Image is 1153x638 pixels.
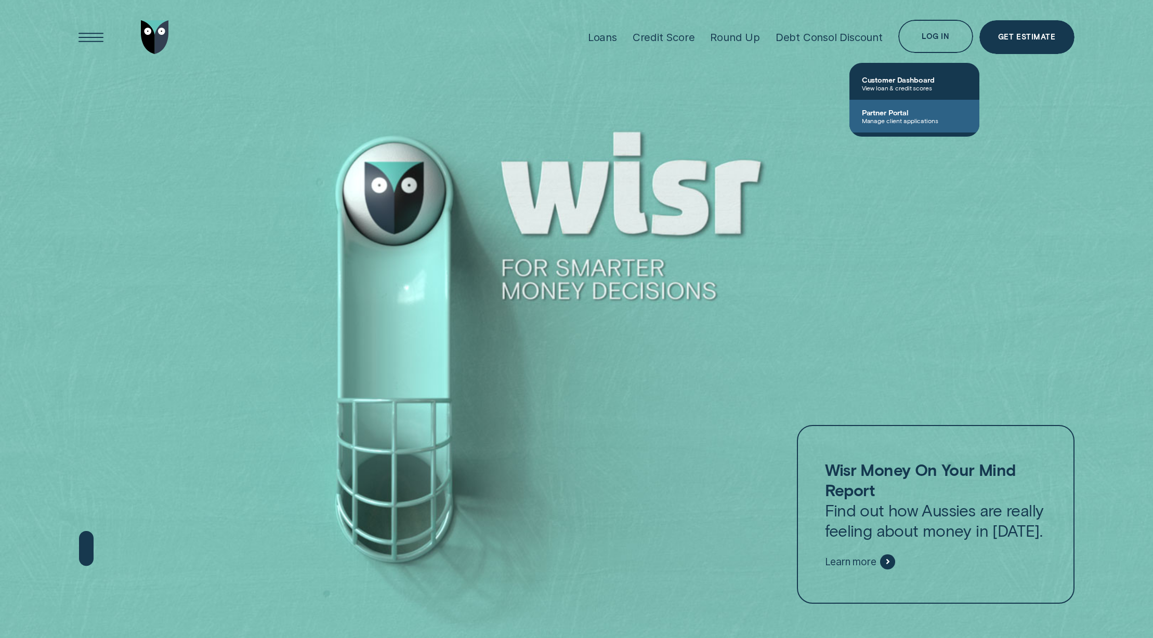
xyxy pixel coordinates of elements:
div: Round Up [710,31,759,44]
span: Partner Portal [862,108,967,117]
strong: Wisr Money On Your Mind Report [825,460,1016,499]
a: Wisr Money On Your Mind ReportFind out how Aussies are really feeling about money in [DATE].Learn... [797,425,1075,603]
span: Customer Dashboard [862,75,967,84]
div: Credit Score [633,31,695,44]
span: Learn more [825,555,876,568]
a: Get Estimate [979,20,1075,54]
button: Log in [898,20,973,54]
span: Manage client applications [862,117,967,124]
a: Partner PortalManage client applications [849,100,979,132]
button: Open Menu [74,20,108,54]
a: Customer DashboardView loan & credit scores [849,67,979,100]
div: Loans [588,31,617,44]
span: View loan & credit scores [862,84,967,91]
p: Find out how Aussies are really feeling about money in [DATE]. [825,459,1046,540]
img: Wisr [141,20,169,54]
div: Debt Consol Discount [776,31,883,44]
